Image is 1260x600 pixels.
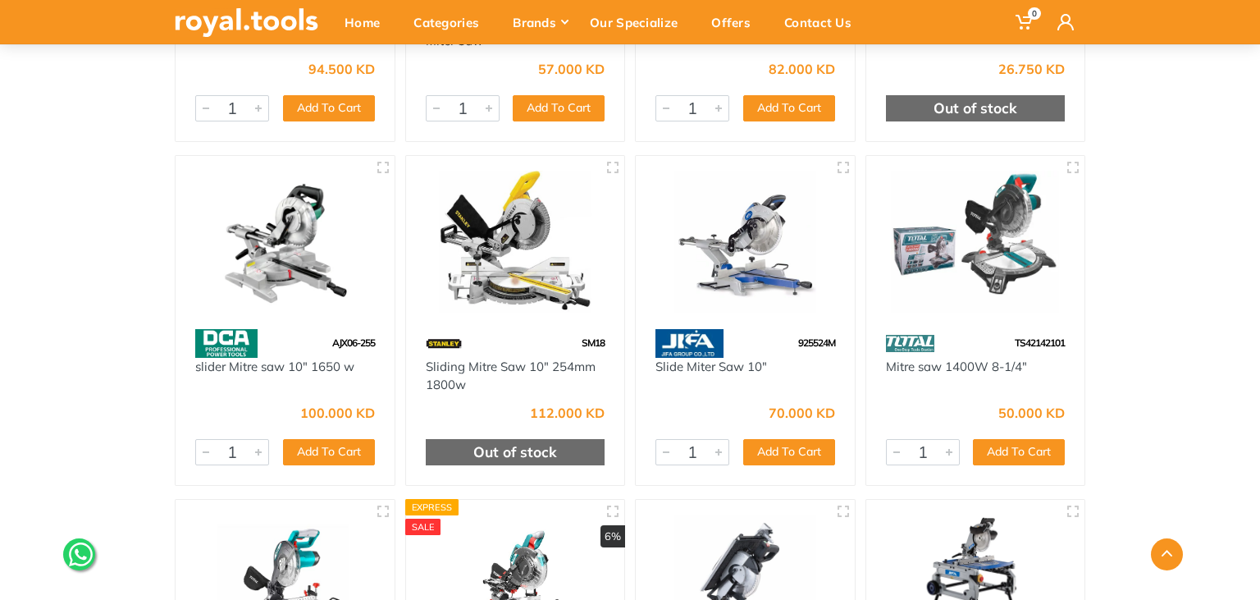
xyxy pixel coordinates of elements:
div: Categories [402,5,501,39]
img: 58.webp [195,329,258,358]
div: 82.000 KD [769,62,835,76]
span: AJX06-255 [332,337,375,349]
button: Add To Cart [283,439,375,465]
div: 57.000 KD [538,62,605,76]
img: Royal Tools - Slide Miter Saw 10 [651,171,840,313]
div: Express [405,499,459,515]
div: 100.000 KD [300,406,375,419]
div: Out of stock [426,439,605,465]
span: SM18 [582,337,605,349]
button: Add To Cart [513,95,605,121]
img: royal.tools Logo [175,8,318,37]
div: Home [333,5,402,39]
img: 110.webp [655,329,724,358]
a: Sliding Mitre Saw 10" 254mm 1800w [426,359,596,393]
div: Out of stock [886,95,1066,121]
div: Brands [501,5,578,39]
img: 86.webp [886,329,935,358]
img: Royal Tools - Sliding Mitre Saw 10 [421,171,610,313]
a: Mitre saw 1400W 8-1/4" [886,359,1027,374]
div: Our Specialize [578,5,700,39]
button: Add To Cart [973,439,1065,465]
a: Slide Miter Saw 10" [655,359,767,374]
img: Royal Tools - slider Mitre saw 10 [190,171,380,313]
button: Add To Cart [743,95,835,121]
div: SALE [405,519,441,535]
span: TS42142101 [1015,337,1065,349]
button: Add To Cart [743,439,835,465]
div: 26.750 KD [998,62,1065,76]
span: 0 [1028,7,1041,20]
a: slider Mitre saw 10" 1650 w [195,359,354,374]
div: 94.500 KD [308,62,375,76]
div: 50.000 KD [998,406,1065,419]
div: 70.000 KD [769,406,835,419]
button: Add To Cart [283,95,375,121]
div: 112.000 KD [530,406,605,419]
img: 15.webp [426,329,462,358]
span: 925524M [798,337,835,349]
div: Offers [700,5,773,39]
div: 6% [600,525,625,548]
img: Royal Tools - Mitre saw 1400W 8-1/4 [881,171,1071,313]
div: Contact Us [773,5,874,39]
